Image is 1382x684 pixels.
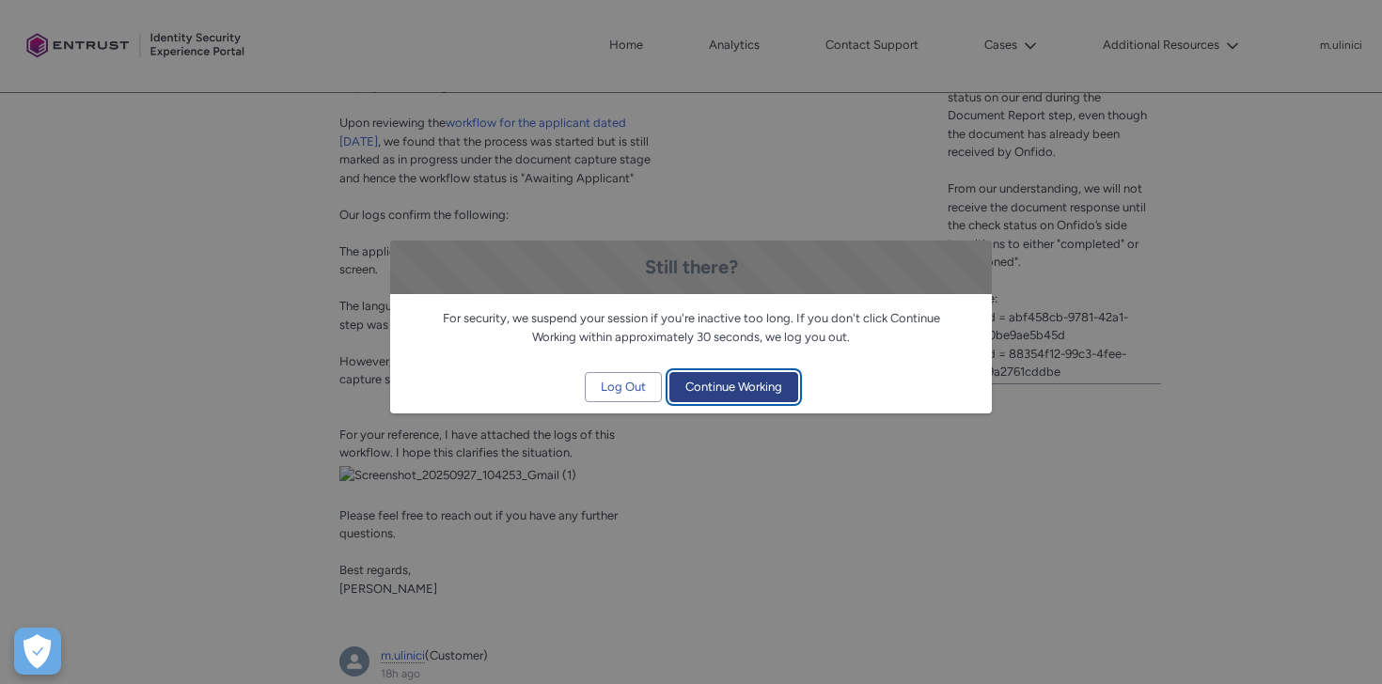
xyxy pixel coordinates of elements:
span: For security, we suspend your session if you're inactive too long. If you don't click Continue Wo... [443,311,940,344]
div: Cookie Preferences [14,628,61,675]
button: Open Preferences [14,628,61,675]
iframe: Qualified Messenger [1296,598,1382,684]
span: Still there? [645,256,738,278]
span: Continue Working [685,373,782,401]
span: Log Out [601,373,646,401]
button: Continue Working [669,372,798,402]
button: Log Out [585,372,662,402]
